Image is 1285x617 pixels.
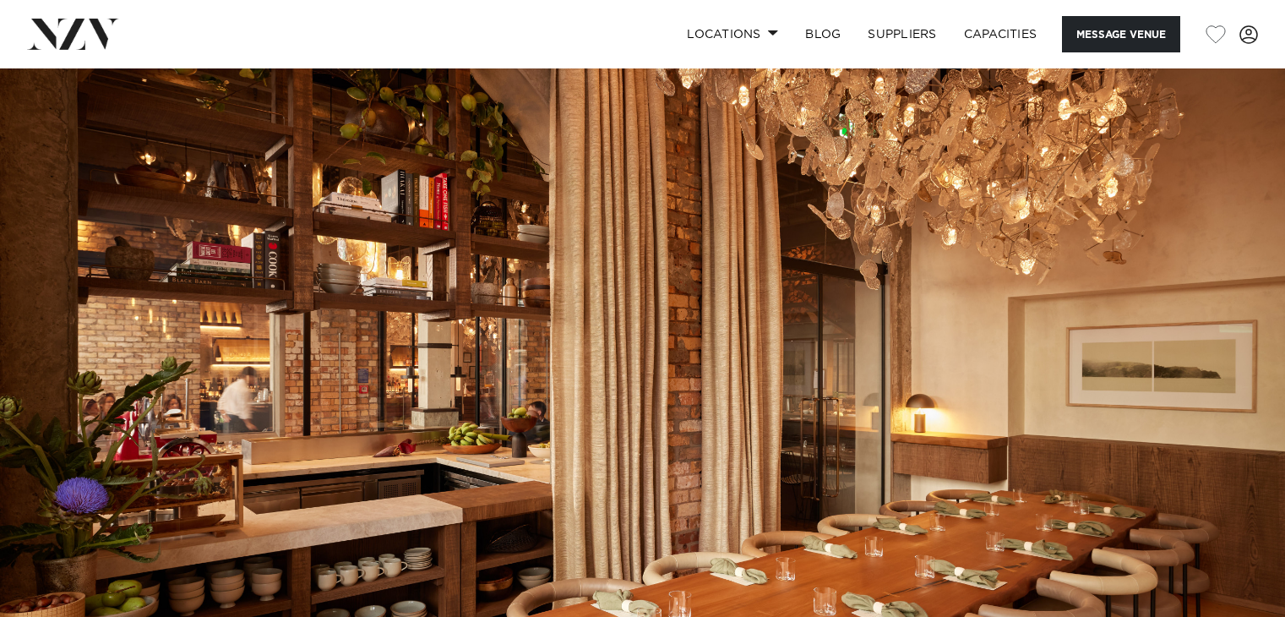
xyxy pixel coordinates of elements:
a: BLOG [792,16,854,52]
a: SUPPLIERS [854,16,950,52]
a: Capacities [950,16,1051,52]
a: Locations [673,16,792,52]
button: Message Venue [1062,16,1180,52]
img: nzv-logo.png [27,19,119,49]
